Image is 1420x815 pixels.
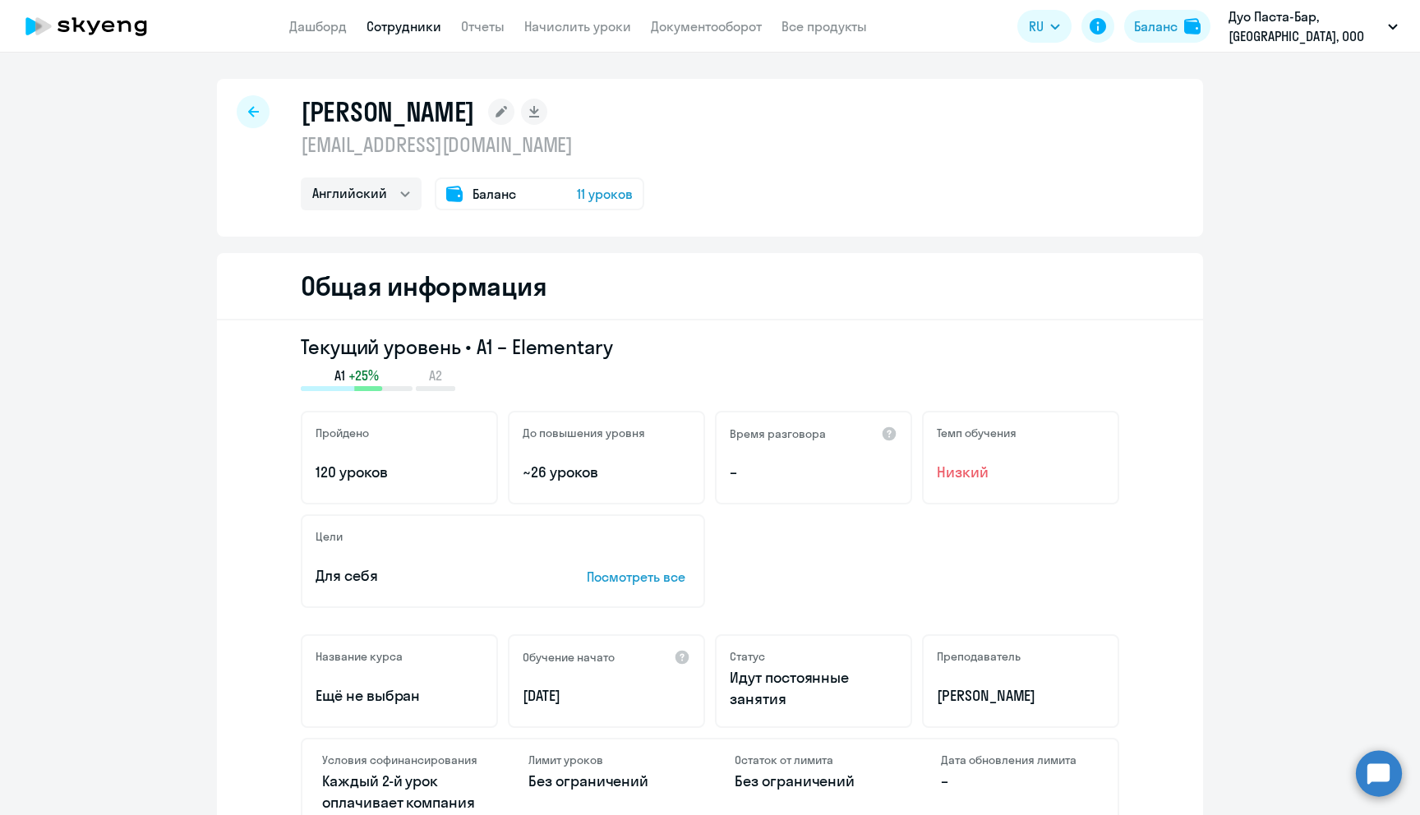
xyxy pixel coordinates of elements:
[316,565,536,587] p: Для себя
[524,18,631,35] a: Начислить уроки
[523,426,645,440] h5: До повышения уровня
[316,649,403,664] h5: Название курса
[937,685,1104,707] p: [PERSON_NAME]
[316,462,483,483] p: 120 уроков
[941,753,1098,767] h4: Дата обновления лимита
[316,529,343,544] h5: Цели
[322,753,479,767] h4: Условия софинансирования
[937,462,1104,483] span: Низкий
[730,649,765,664] h5: Статус
[781,18,867,35] a: Все продукты
[301,95,475,128] h1: [PERSON_NAME]
[367,18,441,35] a: Сотрудники
[429,366,442,384] span: A2
[301,334,1119,360] h3: Текущий уровень • A1 – Elementary
[523,462,690,483] p: ~26 уроков
[523,650,615,665] h5: Обучение начато
[289,18,347,35] a: Дашборд
[1134,16,1178,36] div: Баланс
[1229,7,1381,46] p: Дуо Паста-Бар, [GEOGRAPHIC_DATA], ООО
[587,567,690,587] p: Посмотреть все
[316,426,369,440] h5: Пройдено
[730,426,826,441] h5: Время разговора
[348,366,379,384] span: +25%
[473,184,516,204] span: Баланс
[301,269,546,302] h2: Общая информация
[937,649,1021,664] h5: Преподаватель
[1124,10,1210,43] button: Балансbalance
[735,753,892,767] h4: Остаток от лимита
[528,771,685,792] p: Без ограничений
[651,18,762,35] a: Документооборот
[1017,10,1072,43] button: RU
[937,426,1017,440] h5: Темп обучения
[316,685,483,707] p: Ещё не выбран
[577,184,633,204] span: 11 уроков
[334,366,345,384] span: A1
[528,753,685,767] h4: Лимит уроков
[301,131,644,158] p: [EMAIL_ADDRESS][DOMAIN_NAME]
[1029,16,1044,36] span: RU
[730,667,897,710] p: Идут постоянные занятия
[461,18,505,35] a: Отчеты
[1220,7,1406,46] button: Дуо Паста-Бар, [GEOGRAPHIC_DATA], ООО
[735,771,892,792] p: Без ограничений
[523,685,690,707] p: [DATE]
[730,462,897,483] p: –
[941,771,1098,792] p: –
[1184,18,1201,35] img: balance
